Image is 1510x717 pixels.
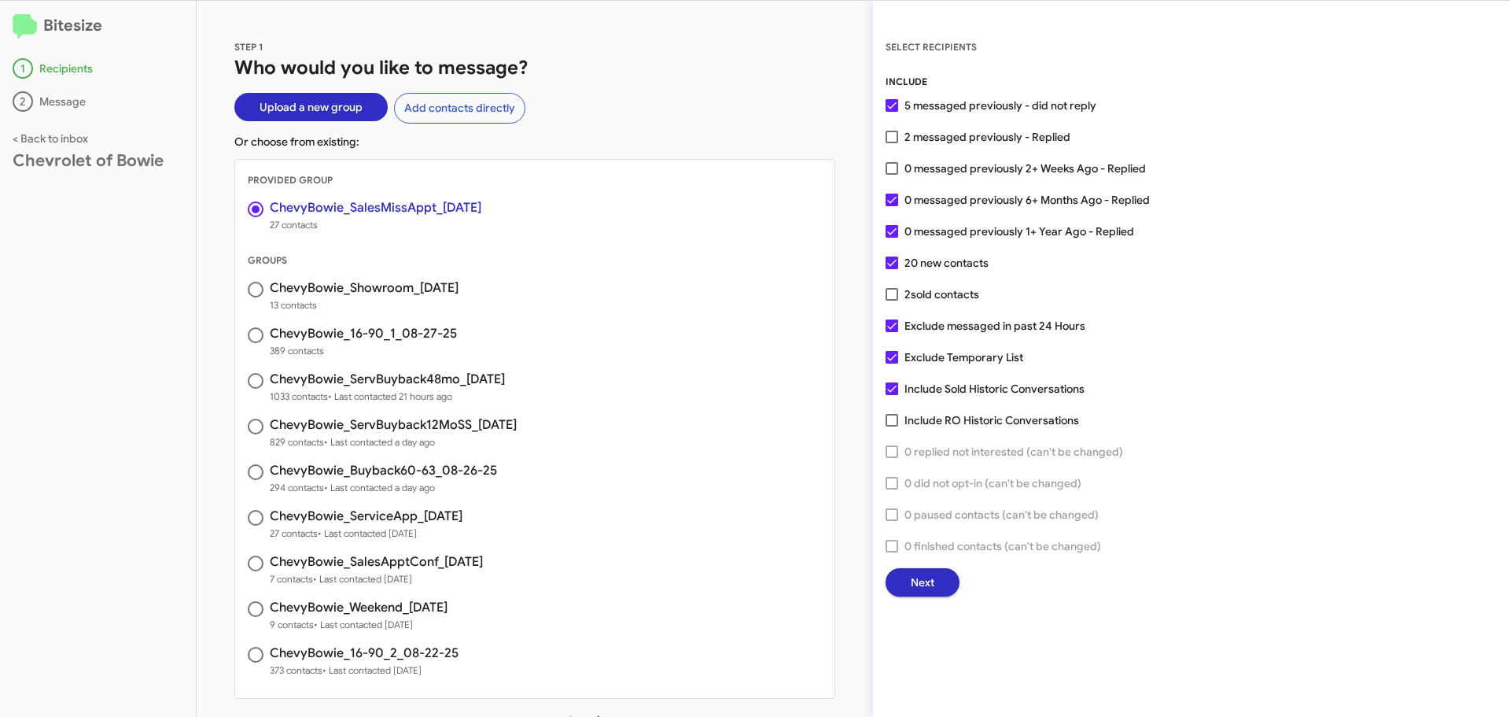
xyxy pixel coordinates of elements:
[270,617,447,633] span: 9 contacts
[904,190,1150,209] span: 0 messaged previously 6+ Months Ago - Replied
[270,556,483,568] h3: ChevyBowie_SalesApptConf_[DATE]
[235,253,834,268] div: GROUPS
[270,434,517,450] span: 829 contacts
[324,436,435,448] span: • Last contacted a day ago
[260,93,363,121] span: Upload a new group
[328,390,452,402] span: • Last contacted 21 hours ago
[324,482,435,493] span: • Last contacted a day ago
[234,134,835,150] p: Or choose from existing:
[904,316,1085,335] span: Exclude messaged in past 24 Hours
[270,419,517,431] h3: ChevyBowie_ServBuyback12MoSS_[DATE]
[270,571,483,587] span: 7 contacts
[904,537,1101,556] span: 0 finished contacts (can't be changed)
[904,379,1085,398] span: Include Sold Historic Conversations
[13,13,183,39] h2: Bitesize
[904,442,1123,461] span: 0 replied not interested (can't be changed)
[13,153,183,168] div: Chevrolet of Bowie
[904,222,1134,241] span: 0 messaged previously 1+ Year Ago - Replied
[234,55,835,80] h1: Who would you like to message?
[270,510,462,523] h3: ChevyBowie_ServiceApp_[DATE]
[270,480,497,496] span: 294 contacts
[270,327,457,340] h3: ChevyBowie_16-90_1_08-27-25
[270,647,459,660] h3: ChevyBowie_16-90_2_08-22-25
[904,253,989,272] span: 20 new contacts
[13,14,37,39] img: logo-minimal.svg
[270,373,505,386] h3: ChevyBowie_ServBuyback48mo_[DATE]
[911,287,979,301] span: sold contacts
[270,343,457,359] span: 389 contacts
[235,172,834,188] div: PROVIDED GROUP
[904,159,1146,178] span: 0 messaged previously 2+ Weeks Ago - Replied
[270,298,459,313] span: 13 contacts
[322,664,422,676] span: • Last contacted [DATE]
[270,282,459,294] h3: ChevyBowie_Showroom_[DATE]
[904,285,979,304] span: 2
[904,96,1096,115] span: 5 messaged previously - did not reply
[911,568,934,597] span: Next
[394,93,525,124] button: Add contacts directly
[904,474,1081,493] span: 0 did not opt-in (can't be changed)
[13,131,88,146] a: < Back to inbox
[904,128,1070,146] span: 2 messaged previously - Replied
[270,601,447,614] h3: ChevyBowie_Weekend_[DATE]
[270,389,505,405] span: 1033 contacts
[13,91,183,112] div: Message
[13,91,33,112] div: 2
[904,505,1099,524] span: 0 paused contacts (can't be changed)
[314,619,413,630] span: • Last contacted [DATE]
[234,93,388,121] button: Upload a new group
[234,41,263,53] span: STEP 1
[270,217,481,233] span: 27 contacts
[270,464,497,477] h3: ChevyBowie_Buyback60-63_08-26-25
[313,573,412,585] span: • Last contacted [DATE]
[13,58,183,79] div: Recipients
[270,201,481,214] h3: ChevyBowie_SalesMissAppt_[DATE]
[904,348,1023,367] span: Exclude Temporary List
[318,527,417,539] span: • Last contacted [DATE]
[886,568,959,597] button: Next
[13,58,33,79] div: 1
[270,663,459,678] span: 373 contacts
[886,74,1497,90] div: INCLUDE
[270,526,462,541] span: 27 contacts
[886,41,977,53] span: SELECT RECIPIENTS
[904,411,1079,430] span: Include RO Historic Conversations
